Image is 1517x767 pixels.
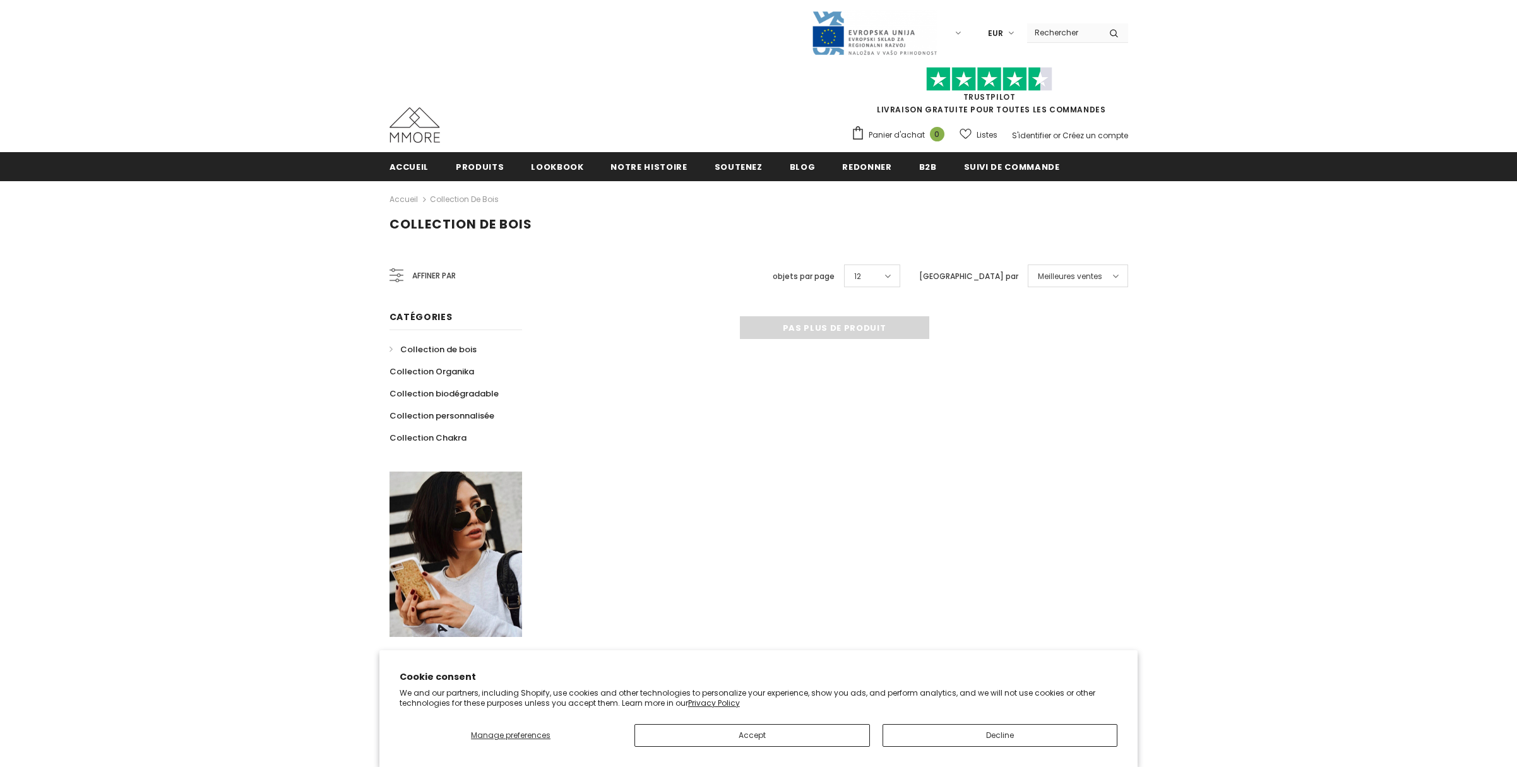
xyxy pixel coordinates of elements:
[390,410,494,422] span: Collection personnalisée
[715,161,763,173] span: soutenez
[919,161,937,173] span: B2B
[531,161,583,173] span: Lookbook
[400,724,622,747] button: Manage preferences
[1062,130,1128,141] a: Créez un compte
[390,311,453,323] span: Catégories
[610,161,687,173] span: Notre histoire
[988,27,1003,40] span: EUR
[964,152,1060,181] a: Suivi de commande
[715,152,763,181] a: soutenez
[412,269,456,283] span: Affiner par
[1012,130,1051,141] a: S'identifier
[471,730,550,740] span: Manage preferences
[883,724,1117,747] button: Decline
[390,360,474,383] a: Collection Organika
[842,161,891,173] span: Redonner
[851,73,1128,115] span: LIVRAISON GRATUITE POUR TOUTES LES COMMANDES
[390,383,499,405] a: Collection biodégradable
[790,161,816,173] span: Blog
[930,127,944,141] span: 0
[1027,23,1100,42] input: Search Site
[688,698,740,708] a: Privacy Policy
[964,161,1060,173] span: Suivi de commande
[531,152,583,181] a: Lookbook
[400,343,477,355] span: Collection de bois
[400,688,1118,708] p: We and our partners, including Shopify, use cookies and other technologies to personalize your ex...
[919,270,1018,283] label: [GEOGRAPHIC_DATA] par
[869,129,925,141] span: Panier d'achat
[919,152,937,181] a: B2B
[811,10,937,56] img: Javni Razpis
[390,107,440,143] img: Cas MMORE
[851,126,951,145] a: Panier d'achat 0
[773,270,835,283] label: objets par page
[390,432,467,444] span: Collection Chakra
[400,670,1118,684] h2: Cookie consent
[390,152,429,181] a: Accueil
[390,366,474,378] span: Collection Organika
[390,427,467,449] a: Collection Chakra
[610,152,687,181] a: Notre histoire
[390,388,499,400] span: Collection biodégradable
[390,338,477,360] a: Collection de bois
[811,27,937,38] a: Javni Razpis
[960,124,997,146] a: Listes
[790,152,816,181] a: Blog
[390,161,429,173] span: Accueil
[456,161,504,173] span: Produits
[390,215,532,233] span: Collection de bois
[842,152,891,181] a: Redonner
[977,129,997,141] span: Listes
[854,270,861,283] span: 12
[1053,130,1061,141] span: or
[390,405,494,427] a: Collection personnalisée
[390,192,418,207] a: Accueil
[634,724,869,747] button: Accept
[430,194,499,205] a: Collection de bois
[926,67,1052,92] img: Faites confiance aux étoiles pilotes
[1038,270,1102,283] span: Meilleures ventes
[963,92,1016,102] a: TrustPilot
[456,152,504,181] a: Produits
